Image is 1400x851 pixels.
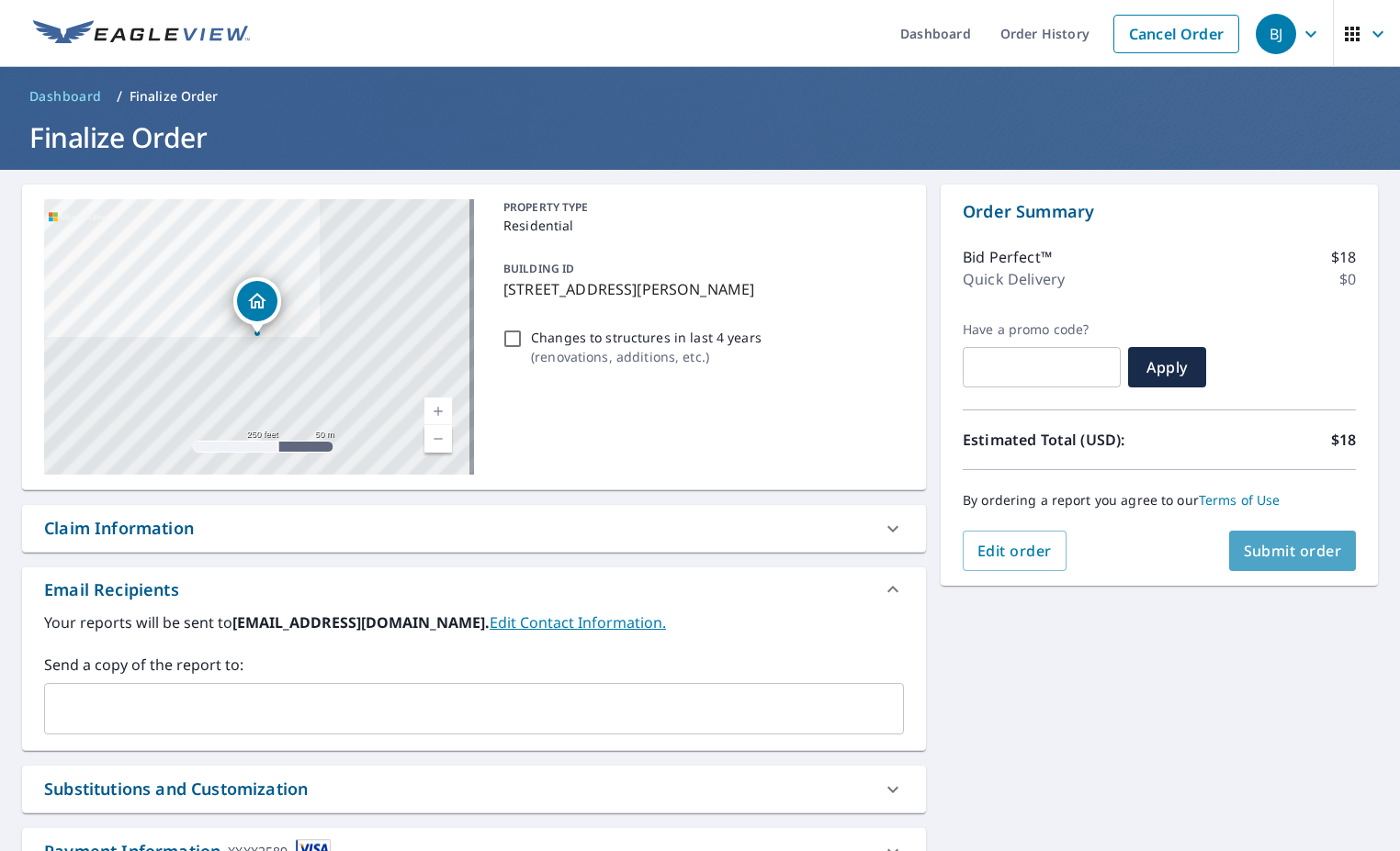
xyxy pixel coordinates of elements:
[233,277,281,334] div: Dropped pin, building 1, Residential property, 315 Edwards Ln Vancouver, WA 98661
[22,82,109,111] a: Dashboard
[44,611,904,633] label: Your reports will be sent to
[963,199,1356,224] p: Order Summary
[1199,491,1281,509] a: Terms of Use
[503,261,574,276] p: BUILDING ID
[33,20,250,48] img: EV Logo
[490,612,666,633] a: EditContactInfo
[963,321,1121,338] label: Have a promo code?
[1256,14,1296,54] div: BJ
[1113,15,1239,53] a: Cancel Order
[130,87,219,106] p: Finalize Order
[503,216,897,235] p: Residential
[963,531,1067,571] button: Edit order
[1339,268,1356,290] p: $0
[531,347,762,366] p: ( renovations, additions, etc. )
[22,766,926,812] div: Substitutions and Customization
[1331,429,1356,451] p: $18
[22,567,926,611] div: Email Recipients
[1244,541,1342,561] span: Submit order
[117,85,122,107] li: /
[424,425,452,453] a: Current Level 17, Zoom Out
[963,268,1065,290] p: Quick Delivery
[977,541,1052,561] span: Edit order
[963,429,1159,451] p: Estimated Total (USD):
[22,82,1378,111] nav: breadcrumb
[44,777,308,801] div: Substitutions and Customization
[22,118,1378,156] h1: Finalize Order
[1331,246,1356,268] p: $18
[22,505,926,552] div: Claim Information
[963,492,1356,509] p: By ordering a report you agree to our
[232,612,490,633] b: [EMAIL_ADDRESS][DOMAIN_NAME].
[503,199,897,216] p: PROPERTY TYPE
[44,577,179,602] div: Email Recipients
[503,278,897,300] p: [STREET_ADDRESS][PERSON_NAME]
[424,398,452,425] a: Current Level 17, Zoom In
[44,654,904,676] label: Send a copy of the report to:
[1143,357,1191,377] span: Apply
[29,87,102,106] span: Dashboard
[531,328,762,347] p: Changes to structures in last 4 years
[44,516,194,541] div: Claim Information
[963,246,1052,268] p: Bid Perfect™
[1128,347,1206,387] button: Apply
[1229,531,1357,571] button: Submit order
